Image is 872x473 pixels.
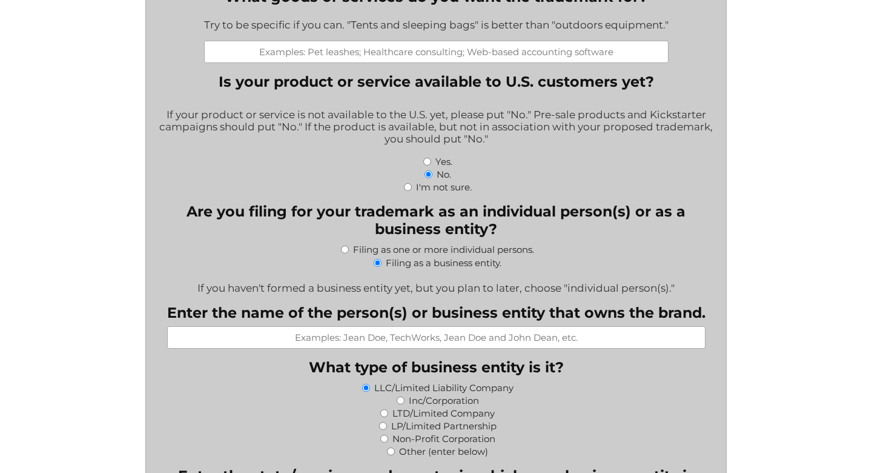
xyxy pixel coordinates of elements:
[155,274,716,294] div: If you haven't formed a business entity yet, but you plan to later, choose "individual person(s)."
[353,244,534,255] label: Filing as one or more individual persons.
[392,433,495,444] label: Non-Profit Corporation
[155,203,716,238] legend: Are you filing for your trademark as an individual person(s) or as a business entity?
[309,358,564,376] legend: What type of business entity is it?
[391,420,497,432] label: LP/Limited Partnership
[155,101,716,155] div: If your product or service is not available to the U.S. yet, please put "No." Pre-sale products a...
[399,446,488,457] label: Other (enter below)
[416,181,472,193] label: I'm not sure.
[435,156,452,167] label: Yes.
[409,395,479,406] label: Inc/Corporation
[386,257,501,269] label: Filing as a business entity.
[167,326,705,349] input: Examples: Jean Doe, TechWorks, Jean Doe and John Dean, etc.
[204,41,669,63] input: Examples: Pet leashes; Healthcare consulting; Web-based accounting software
[374,382,514,394] label: LLC/Limited Liability Company
[437,169,451,180] label: No.
[204,11,669,41] div: Try to be specific if you can. "Tents and sleeping bags" is better than "outdoors equipment."
[392,408,495,419] label: LTD/Limited Company
[167,304,705,321] label: Enter the name of the person(s) or business entity that owns the brand.
[219,73,654,90] legend: Is your product or service available to U.S. customers yet?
